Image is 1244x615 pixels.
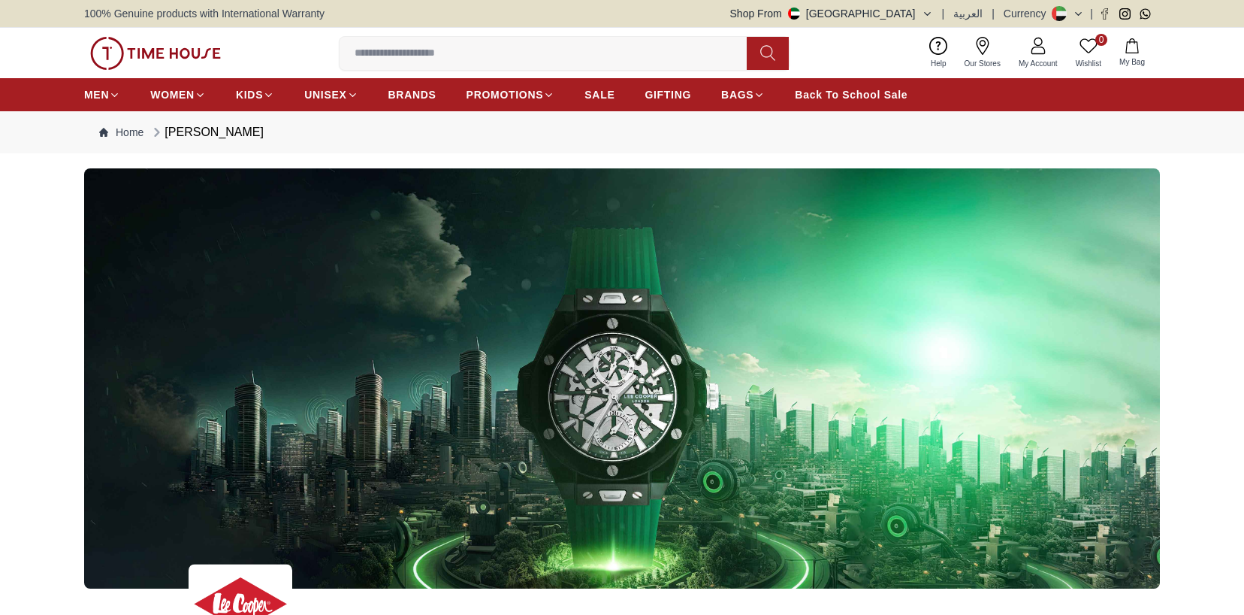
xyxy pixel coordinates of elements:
a: Instagram [1119,8,1131,20]
button: Shop From[GEOGRAPHIC_DATA] [730,6,933,21]
a: UNISEX [304,81,358,108]
a: MEN [84,81,120,108]
span: GIFTING [645,87,691,102]
a: 0Wishlist [1067,34,1110,72]
a: Back To School Sale [795,81,907,108]
span: Help [925,58,953,69]
span: Our Stores [959,58,1007,69]
button: My Bag [1110,35,1154,71]
span: | [992,6,995,21]
span: BAGS [721,87,753,102]
span: Back To School Sale [795,87,907,102]
a: Whatsapp [1140,8,1151,20]
div: Currency [1004,6,1052,21]
span: UNISEX [304,87,346,102]
span: 100% Genuine products with International Warranty [84,6,325,21]
a: Facebook [1099,8,1110,20]
a: WOMEN [150,81,206,108]
span: | [1090,6,1093,21]
button: العربية [953,6,983,21]
span: 0 [1095,34,1107,46]
span: BRANDS [388,87,436,102]
span: KIDS [236,87,263,102]
nav: Breadcrumb [84,111,1160,153]
span: WOMEN [150,87,195,102]
div: [PERSON_NAME] [149,123,264,141]
a: BAGS [721,81,765,108]
a: PROMOTIONS [466,81,555,108]
span: My Bag [1113,56,1151,68]
span: | [942,6,945,21]
a: KIDS [236,81,274,108]
span: SALE [584,87,614,102]
span: MEN [84,87,109,102]
span: Wishlist [1070,58,1107,69]
img: ... [84,168,1160,589]
img: United Arab Emirates [788,8,800,20]
a: BRANDS [388,81,436,108]
img: ... [90,37,221,70]
a: Help [922,34,956,72]
span: PROMOTIONS [466,87,544,102]
a: GIFTING [645,81,691,108]
a: SALE [584,81,614,108]
a: Our Stores [956,34,1010,72]
span: My Account [1013,58,1064,69]
a: Home [99,125,143,140]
